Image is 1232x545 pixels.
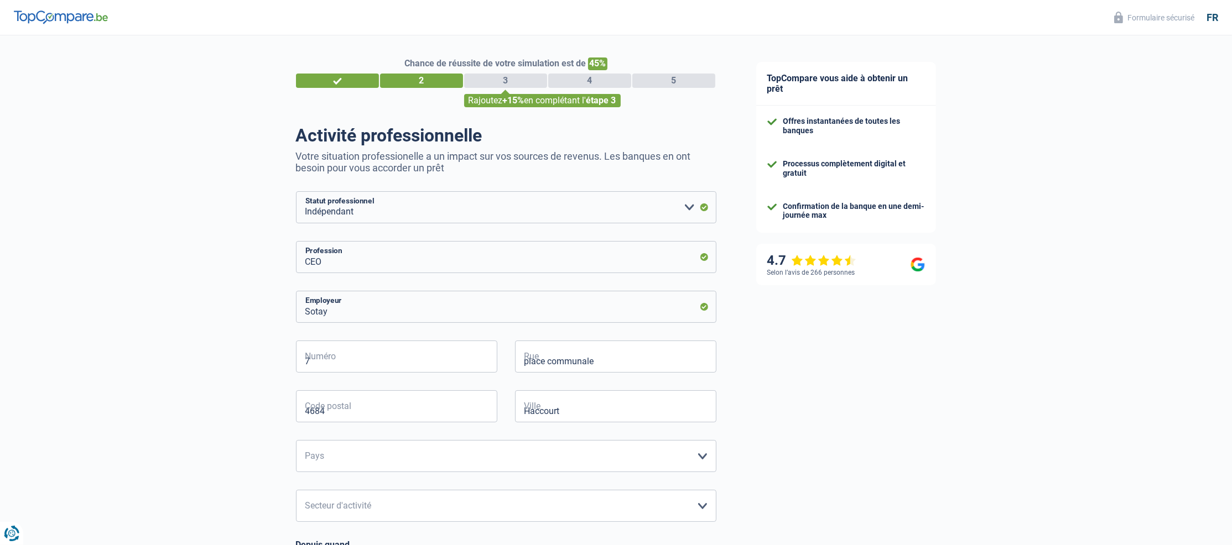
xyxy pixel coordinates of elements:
[296,74,379,88] div: 1
[586,95,616,106] span: étape 3
[756,62,936,106] div: TopCompare vous aide à obtenir un prêt
[1108,8,1201,27] button: Formulaire sécurisé
[783,202,925,221] div: Confirmation de la banque en une demi-journée max
[548,74,631,88] div: 4
[783,159,925,178] div: Processus complètement digital et gratuit
[503,95,524,106] span: +15%
[296,125,716,146] h1: Activité professionnelle
[767,269,855,276] div: Selon l’avis de 266 personnes
[1207,12,1218,24] div: fr
[464,74,547,88] div: 3
[296,150,716,174] p: Votre situation professionelle a un impact sur vos sources de revenus. Les banques en ont besoin ...
[588,57,607,70] span: 45%
[767,253,856,269] div: 4.7
[464,94,621,107] div: Rajoutez en complétant l'
[632,74,715,88] div: 5
[14,11,108,24] img: TopCompare Logo
[783,117,925,135] div: Offres instantanées de toutes les banques
[404,58,586,69] span: Chance de réussite de votre simulation est de
[380,74,463,88] div: 2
